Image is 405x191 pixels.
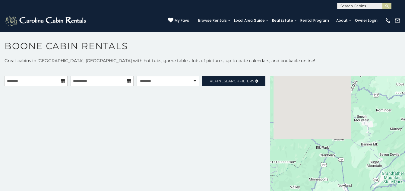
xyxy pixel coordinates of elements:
a: Rental Program [297,16,332,25]
span: Refine Filters [210,79,254,83]
img: White-1-2.png [5,14,88,27]
img: mail-regular-white.png [394,18,400,24]
a: Real Estate [269,16,296,25]
a: My Favs [168,18,189,24]
a: Browse Rentals [195,16,230,25]
a: Local Area Guide [231,16,268,25]
img: phone-regular-white.png [385,18,391,24]
span: Search [224,79,239,83]
a: RefineSearchFilters [202,76,265,86]
span: My Favs [175,18,189,23]
a: About [333,16,351,25]
a: Owner Login [352,16,381,25]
